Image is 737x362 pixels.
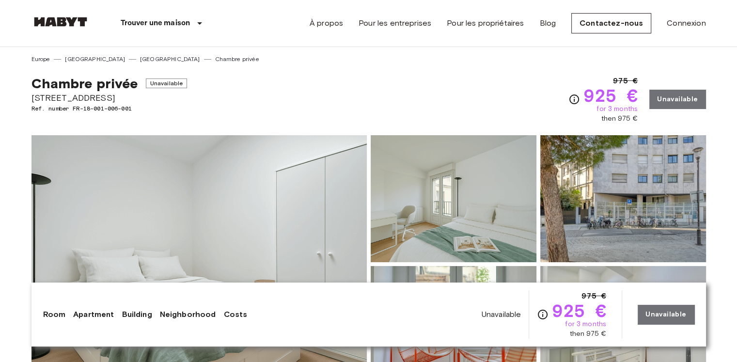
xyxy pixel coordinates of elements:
[121,17,190,29] p: Trouver une maison
[571,13,651,33] a: Contactez-nous
[667,17,706,29] a: Connexion
[371,135,536,262] img: Picture of unit FR-18-001-006-001
[65,55,125,63] a: [GEOGRAPHIC_DATA]
[43,309,66,320] a: Room
[31,75,138,92] span: Chambre privée
[601,114,638,124] span: then 975 €
[568,94,580,105] svg: Check cost overview for full price breakdown. Please note that discounts apply to new joiners onl...
[31,104,188,113] span: Ref. number FR-18-001-006-001
[565,319,606,329] span: for 3 months
[584,87,638,104] span: 925 €
[482,309,521,320] span: Unavailable
[570,329,607,339] span: then 975 €
[537,309,549,320] svg: Check cost overview for full price breakdown. Please note that discounts apply to new joiners onl...
[73,309,114,320] a: Apartment
[146,79,188,88] span: Unavailable
[596,104,638,114] span: for 3 months
[310,17,343,29] a: À propos
[160,309,216,320] a: Neighborhood
[613,75,638,87] span: 975 €
[215,55,259,63] a: Chambre privée
[447,17,524,29] a: Pour les propriétaires
[122,309,152,320] a: Building
[540,135,706,262] img: Picture of unit FR-18-001-006-001
[552,302,606,319] span: 925 €
[31,92,188,104] span: [STREET_ADDRESS]
[31,17,90,27] img: Habyt
[31,55,50,63] a: Europe
[581,290,606,302] span: 975 €
[359,17,431,29] a: Pour les entreprises
[539,17,556,29] a: Blog
[223,309,247,320] a: Costs
[140,55,200,63] a: [GEOGRAPHIC_DATA]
